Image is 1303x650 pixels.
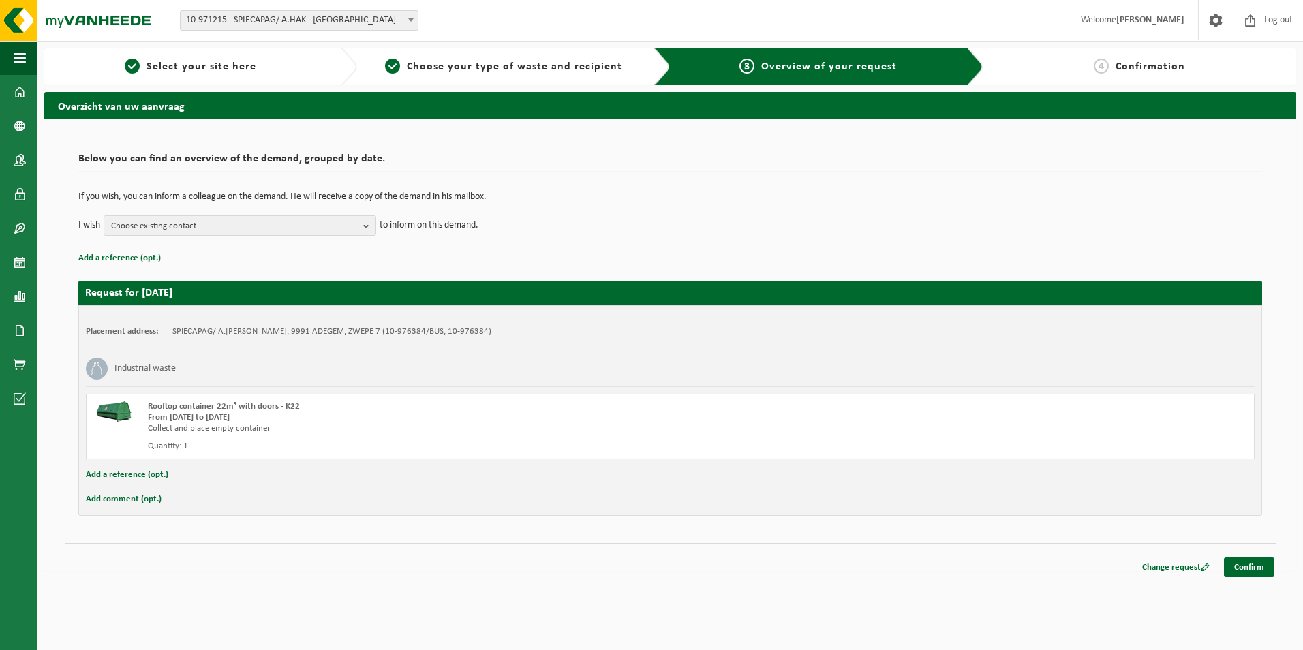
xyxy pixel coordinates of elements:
h2: Overzicht van uw aanvraag [44,92,1296,119]
button: Choose existing contact [104,215,376,236]
span: Confirmation [1116,61,1185,72]
strong: [PERSON_NAME] [1116,15,1184,25]
h3: Industrial waste [114,358,176,380]
span: 4 [1094,59,1109,74]
button: Add a reference (opt.) [78,249,161,267]
a: Confirm [1224,557,1274,577]
img: HK-XK-22-GN-00.png [93,401,134,422]
strong: Placement address: [86,327,159,336]
a: Change request [1132,557,1220,577]
span: Overview of your request [761,61,897,72]
button: Add comment (opt.) [86,491,162,508]
span: Rooftop container 22m³ with doors - K22 [148,402,300,411]
p: to inform on this demand. [380,215,478,236]
span: 10-971215 - SPIECAPAG/ A.HAK - BRUGGE [181,11,418,30]
span: 3 [739,59,754,74]
a: 1Select your site here [51,59,330,75]
button: Add a reference (opt.) [86,466,168,484]
h2: Below you can find an overview of the demand, grouped by date. [78,153,1262,172]
span: Choose your type of waste and recipient [407,61,622,72]
p: If you wish, you can inform a colleague on the demand. He will receive a copy of the demand in hi... [78,192,1262,202]
td: SPIECAPAG/ A.[PERSON_NAME], 9991 ADEGEM, ZWEPE 7 (10-976384/BUS, 10-976384) [172,326,491,337]
span: 2 [385,59,400,74]
strong: From [DATE] to [DATE] [148,413,230,422]
span: 1 [125,59,140,74]
span: Select your site here [147,61,256,72]
div: Collect and place empty container [148,423,725,434]
p: I wish [78,215,100,236]
div: Quantity: 1 [148,441,725,452]
a: 2Choose your type of waste and recipient [364,59,643,75]
span: 10-971215 - SPIECAPAG/ A.HAK - BRUGGE [180,10,418,31]
span: Choose existing contact [111,216,358,236]
strong: Request for [DATE] [85,288,172,298]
